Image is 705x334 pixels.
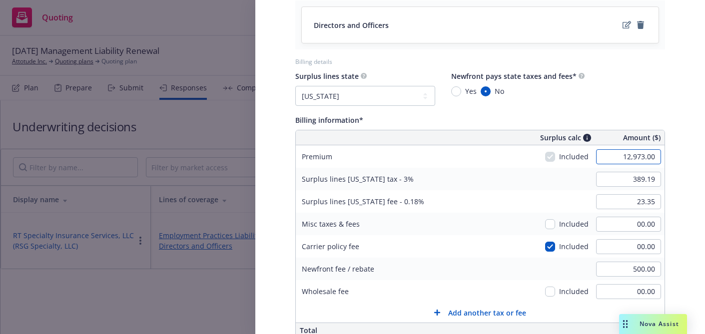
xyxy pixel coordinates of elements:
[314,20,389,30] span: Directors and Officers
[596,262,661,277] input: 0.00
[596,194,661,209] input: 0.00
[596,172,661,187] input: 0.00
[619,314,687,334] button: Nova Assist
[295,57,665,66] div: Billing details
[296,303,665,323] button: Add another tax or fee
[640,320,679,328] span: Nova Assist
[451,86,461,96] input: Yes
[302,264,374,274] span: Newfront fee / rebate
[302,242,359,251] span: Carrier policy fee
[448,308,526,318] span: Add another tax or fee
[540,132,581,143] span: Surplus calc
[559,286,589,297] span: Included
[302,197,424,206] span: Surplus lines [US_STATE] fee - 0.18%
[559,151,589,162] span: Included
[559,241,589,252] span: Included
[302,174,414,184] span: Surplus lines [US_STATE] tax - 3%
[302,219,360,229] span: Misc taxes & fees
[302,152,332,161] span: Premium
[495,86,504,96] span: No
[451,71,577,81] span: Newfront pays state taxes and fees*
[619,314,632,334] div: Drag to move
[621,19,633,31] a: edit
[465,86,477,96] span: Yes
[596,239,661,254] input: 0.00
[481,86,491,96] input: No
[596,217,661,232] input: 0.00
[302,287,349,296] span: Wholesale fee
[596,149,661,164] input: 0.00
[559,219,589,229] span: Included
[623,132,661,143] span: Amount ($)
[295,71,359,81] span: Surplus lines state
[295,115,363,125] span: Billing information*
[635,19,647,31] a: remove
[596,284,661,299] input: 0.00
